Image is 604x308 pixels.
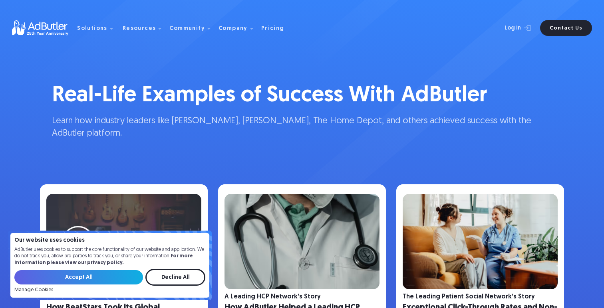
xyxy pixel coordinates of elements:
div: The Leading Patient Social Network’s Story [403,294,535,300]
div: Solutions [77,26,107,32]
div: Community [169,26,205,32]
div: A Leading HCP Network’s Story [225,294,321,300]
input: Accept All [14,270,143,284]
p: AdButler uses cookies to support the core functionality of our website and application. We do not... [14,247,205,267]
div: Pricing [261,26,284,32]
a: Log In [483,20,535,36]
a: Manage Cookies [14,287,53,293]
div: Company [219,26,248,32]
div: Resources [123,26,156,32]
a: Pricing [261,24,291,32]
input: Decline All [145,269,205,286]
h4: Our website uses cookies [14,238,205,243]
p: Learn how industry leaders like [PERSON_NAME], [PERSON_NAME], The Home Depot, and others achieved... [52,115,552,140]
h1: Real-Life Examples of Success With AdButler [52,81,552,111]
a: Contact Us [540,20,592,36]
